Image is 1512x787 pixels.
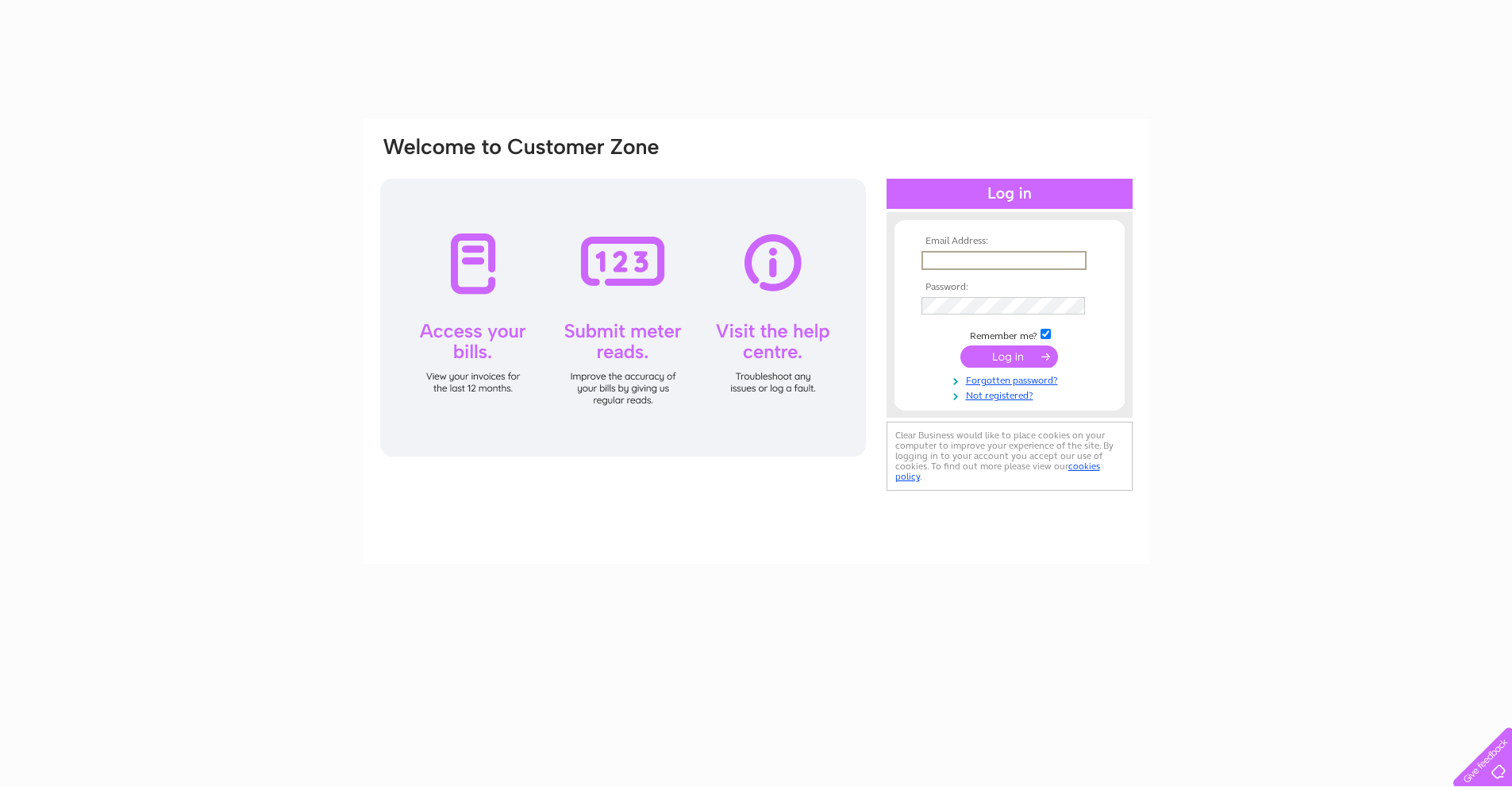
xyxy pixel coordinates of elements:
[918,326,1102,342] td: Remember me?
[921,387,1102,402] a: Not registered?
[887,422,1133,491] div: Clear Business would like to place cookies on your computer to improve your experience of the sit...
[921,372,1102,387] a: Forgotten password?
[960,345,1058,368] input: Submit
[895,461,1100,482] a: cookies policy
[918,236,1102,247] th: Email Address:
[918,282,1102,293] th: Password:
